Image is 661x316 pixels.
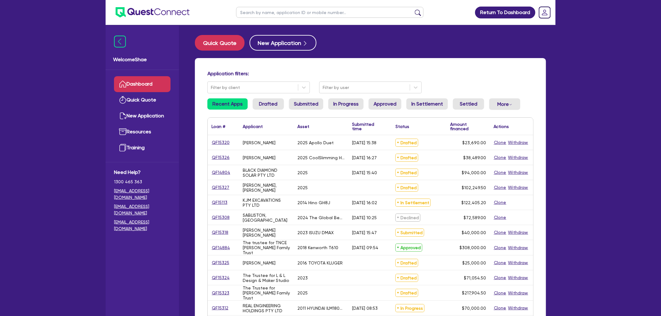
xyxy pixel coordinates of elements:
[297,200,330,205] div: 2014 Hino GH8J
[494,154,507,161] button: Clone
[211,289,230,297] a: QF15323
[395,184,418,192] span: Drafted
[243,240,290,255] div: The trustee for TNCE [PERSON_NAME] Family Trust
[114,92,171,108] a: Quick Quote
[211,229,229,236] a: QF15318
[352,170,377,175] div: [DATE] 15:40
[119,128,127,136] img: resources
[395,259,418,267] span: Drafted
[395,274,418,282] span: Drafted
[450,122,486,131] div: Amount financed
[114,140,171,156] a: Training
[211,244,230,251] a: QF14884
[243,168,290,178] div: BLACK DIAMOND SOLAR PTY LTD
[489,98,520,110] button: Dropdown toggle
[113,56,171,63] span: Welcome Shae
[462,260,486,265] span: $25,000.00
[369,98,401,110] a: Approved
[297,170,308,175] div: 2025
[243,183,290,193] div: [PERSON_NAME], [PERSON_NAME]
[114,124,171,140] a: Resources
[243,140,276,145] div: [PERSON_NAME]
[211,169,231,176] a: QF14804
[211,274,230,281] a: QF15324
[243,285,290,300] div: The Trustee for [PERSON_NAME] Family Trust
[508,244,529,251] button: Withdraw
[475,7,535,18] a: Return To Dashboard
[462,290,486,295] span: $217,904.50
[508,184,529,191] button: Withdraw
[243,273,290,283] div: The Trustee for L & L Design & Maker Studio
[508,154,529,161] button: Withdraw
[494,259,507,266] button: Clone
[253,98,284,110] a: Drafted
[211,199,228,206] a: QF15113
[508,259,529,266] button: Withdraw
[243,213,290,223] div: SABLISTON, [GEOGRAPHIC_DATA]
[297,185,308,190] div: 2025
[236,7,424,18] input: Search by name, application ID or mobile number...
[508,289,529,297] button: Withdraw
[243,303,290,313] div: REAL ENGINEERING HOLDINGS PTY LTD
[211,214,230,221] a: QF15308
[250,35,316,51] button: New Application
[494,169,507,176] button: Clone
[461,200,486,205] span: $122,405.20
[211,154,230,161] a: QF15326
[243,260,276,265] div: [PERSON_NAME]
[119,96,127,104] img: quick-quote
[395,244,422,252] span: Approved
[395,199,431,207] span: In Settlement
[352,215,377,220] div: [DATE] 10:25
[297,245,338,250] div: 2018 Kenworth T610
[211,139,230,146] a: QF15320
[297,215,345,220] div: 2024 The Global Beauty Group Liftera and Observ520X
[243,155,276,160] div: [PERSON_NAME]
[464,275,486,280] span: $71,054.50
[494,229,507,236] button: Clone
[297,260,343,265] div: 2016 TOYOTA KLUGER
[494,289,507,297] button: Clone
[352,155,377,160] div: [DATE] 16:27
[352,140,376,145] div: [DATE] 15:38
[462,306,486,311] span: $70,000.00
[395,154,418,162] span: Drafted
[297,124,309,129] div: Asset
[463,155,486,160] span: $38,489.00
[460,245,486,250] span: $308,000.00
[494,304,507,312] button: Clone
[114,179,171,185] span: 1300 465 363
[297,290,308,295] div: 2025
[508,304,529,312] button: Withdraw
[462,140,486,145] span: $23,690.00
[243,124,263,129] div: Applicant
[395,169,418,177] span: Drafted
[494,124,509,129] div: Actions
[494,139,507,146] button: Clone
[508,274,529,281] button: Withdraw
[494,184,507,191] button: Clone
[352,230,377,235] div: [DATE] 15:47
[462,185,486,190] span: $102,249.50
[395,304,425,312] span: In Progress
[352,200,377,205] div: [DATE] 16:02
[114,203,171,216] a: [EMAIL_ADDRESS][DOMAIN_NAME]
[243,198,290,208] div: KJM EXCAVATIONS PTY LTD
[352,306,378,311] div: [DATE] 08:53
[464,215,486,220] span: $72,589.00
[537,4,553,21] a: Dropdown toggle
[119,112,127,120] img: new-application
[494,199,507,206] button: Clone
[328,98,364,110] a: In Progress
[508,169,529,176] button: Withdraw
[116,7,190,17] img: quest-connect-logo-blue
[211,124,225,129] div: Loan #
[395,289,418,297] span: Drafted
[211,259,230,266] a: QF15325
[297,306,345,311] div: 2011 HYUNDAI ILM1800TT SYCNC LATHE
[494,244,507,251] button: Clone
[114,108,171,124] a: New Application
[395,139,418,147] span: Drafted
[297,230,334,235] div: 2023 ISUZU DMAX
